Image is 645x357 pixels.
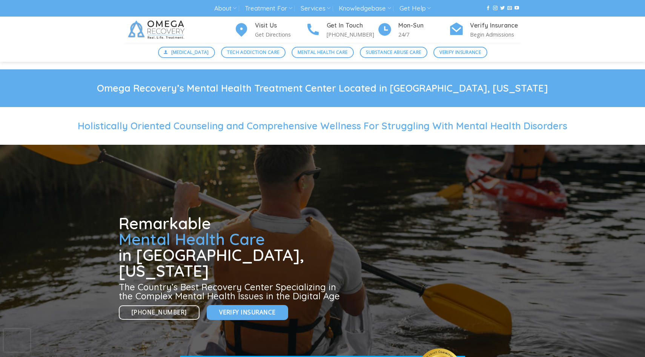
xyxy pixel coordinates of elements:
[398,21,449,31] h4: Mon-Sun
[327,21,377,31] h4: Get In Touch
[132,308,187,317] span: [PHONE_NUMBER]
[292,47,354,58] a: Mental Health Care
[306,21,377,39] a: Get In Touch [PHONE_NUMBER]
[449,21,521,39] a: Verify Insurance Begin Admissions
[234,21,306,39] a: Visit Us Get Directions
[255,21,306,31] h4: Visit Us
[493,6,498,11] a: Follow on Instagram
[221,47,286,58] a: Tech Addiction Care
[119,305,200,320] a: [PHONE_NUMBER]
[245,2,292,15] a: Treatment For
[171,49,209,56] span: [MEDICAL_DATA]
[301,2,330,15] a: Services
[119,216,343,279] h1: Remarkable in [GEOGRAPHIC_DATA], [US_STATE]
[470,30,521,39] p: Begin Admissions
[219,308,275,317] span: Verify Insurance
[470,21,521,31] h4: Verify Insurance
[207,305,288,320] a: Verify Insurance
[514,6,519,11] a: Follow on YouTube
[255,30,306,39] p: Get Directions
[399,2,431,15] a: Get Help
[119,229,265,249] span: Mental Health Care
[433,47,487,58] a: Verify Insurance
[214,2,236,15] a: About
[486,6,490,11] a: Follow on Facebook
[439,49,481,56] span: Verify Insurance
[507,6,512,11] a: Send us an email
[339,2,391,15] a: Knowledgebase
[78,120,567,132] span: Holistically Oriented Counseling and Comprehensive Wellness For Struggling With Mental Health Dis...
[366,49,421,56] span: Substance Abuse Care
[4,329,30,352] iframe: reCAPTCHA
[298,49,347,56] span: Mental Health Care
[500,6,505,11] a: Follow on Twitter
[119,282,343,300] h3: The Country’s Best Recovery Center Specializing in the Complex Mental Health Issues in the Digita...
[227,49,279,56] span: Tech Addiction Care
[327,30,377,39] p: [PHONE_NUMBER]
[124,17,190,43] img: Omega Recovery
[158,47,215,58] a: [MEDICAL_DATA]
[360,47,427,58] a: Substance Abuse Care
[398,30,449,39] p: 24/7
